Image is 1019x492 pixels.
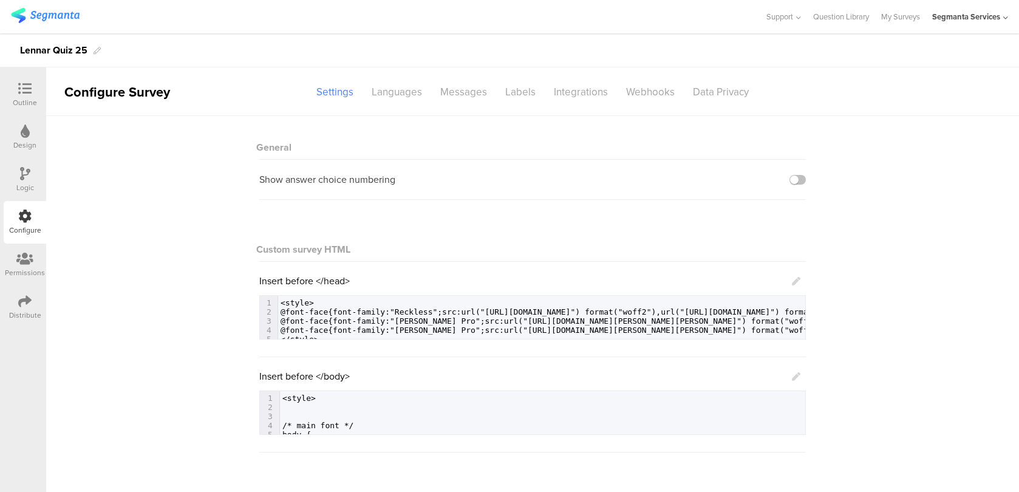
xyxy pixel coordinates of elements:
[260,307,277,316] div: 2
[260,403,279,412] div: 2
[259,369,350,383] span: Insert before </body>
[431,81,496,103] div: Messages
[282,421,354,430] span: /* main font */
[9,225,41,236] div: Configure
[259,128,806,160] div: General
[545,81,617,103] div: Integrations
[363,81,431,103] div: Languages
[13,97,37,108] div: Outline
[260,298,277,307] div: 1
[13,140,36,151] div: Design
[9,310,41,321] div: Distribute
[307,81,363,103] div: Settings
[496,81,545,103] div: Labels
[259,274,350,288] span: Insert before </head>
[260,430,279,439] div: 5
[260,335,277,344] div: 5
[281,335,319,344] span: </style>
[259,173,395,186] div: Show answer choice numbering
[46,82,186,102] div: Configure Survey
[260,326,277,335] div: 4
[282,430,311,439] span: body {
[766,11,793,22] span: Support
[259,242,806,256] div: Custom survey HTML
[684,81,758,103] div: Data Privacy
[260,412,279,421] div: 3
[20,41,87,60] div: Lennar Quiz 25
[282,394,316,403] span: <style>
[260,394,279,403] div: 1
[260,316,277,326] div: 3
[5,267,45,278] div: Permissions
[617,81,684,103] div: Webhooks
[260,421,279,430] div: 4
[932,11,1000,22] div: Segmanta Services
[11,8,80,23] img: segmanta logo
[281,298,314,307] span: <style>
[16,182,34,193] div: Logic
